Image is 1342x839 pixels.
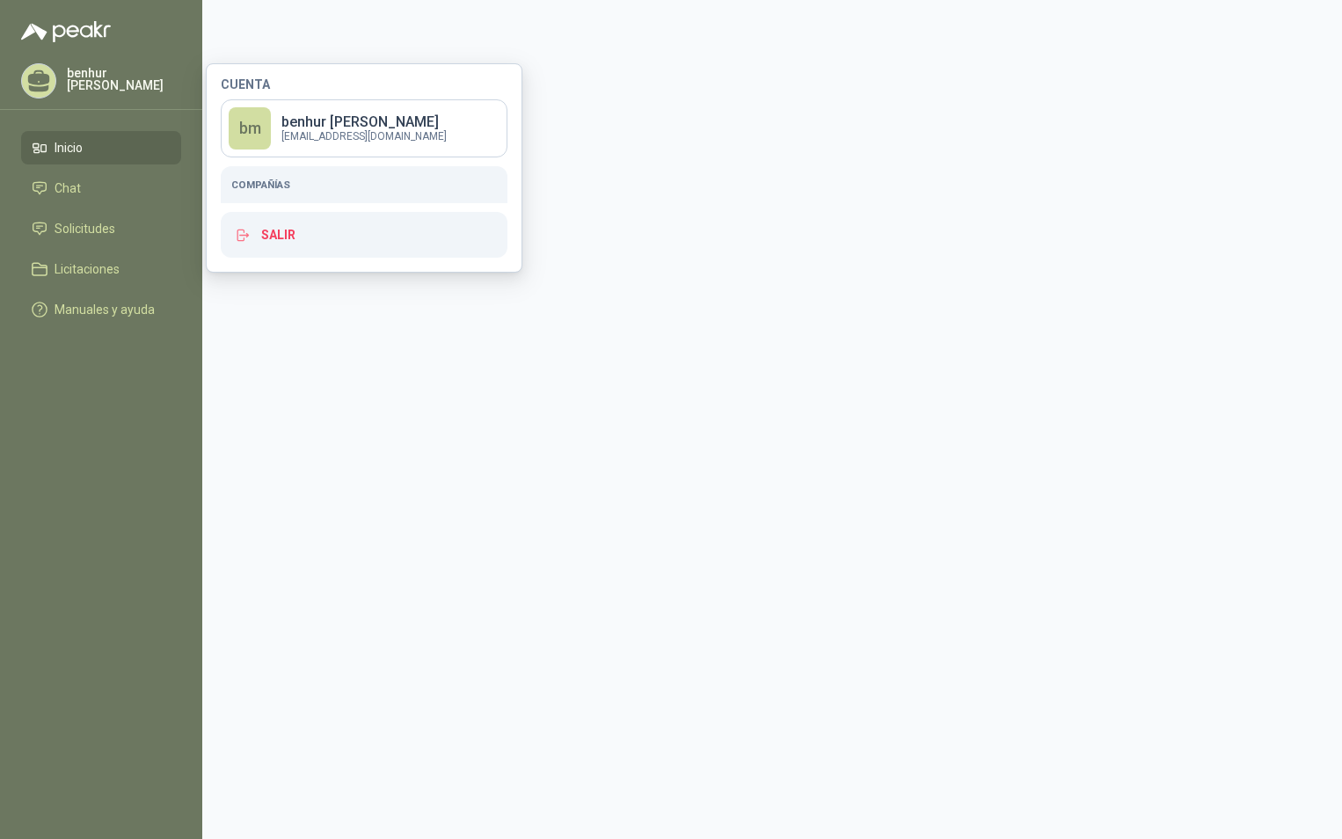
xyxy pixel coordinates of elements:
[55,179,81,198] span: Chat
[229,107,271,150] div: bm
[55,138,83,157] span: Inicio
[67,67,181,91] p: benhur [PERSON_NAME]
[221,78,507,91] h4: Cuenta
[21,252,181,286] a: Licitaciones
[21,293,181,326] a: Manuales y ayuda
[55,219,115,238] span: Solicitudes
[21,171,181,205] a: Chat
[55,259,120,279] span: Licitaciones
[281,115,447,129] p: benhur [PERSON_NAME]
[221,212,507,258] button: Salir
[21,131,181,164] a: Inicio
[221,99,507,157] a: bmbenhur [PERSON_NAME][EMAIL_ADDRESS][DOMAIN_NAME]
[21,21,111,42] img: Logo peakr
[55,300,155,319] span: Manuales y ayuda
[281,131,447,142] p: [EMAIL_ADDRESS][DOMAIN_NAME]
[231,177,497,193] h5: Compañías
[21,212,181,245] a: Solicitudes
